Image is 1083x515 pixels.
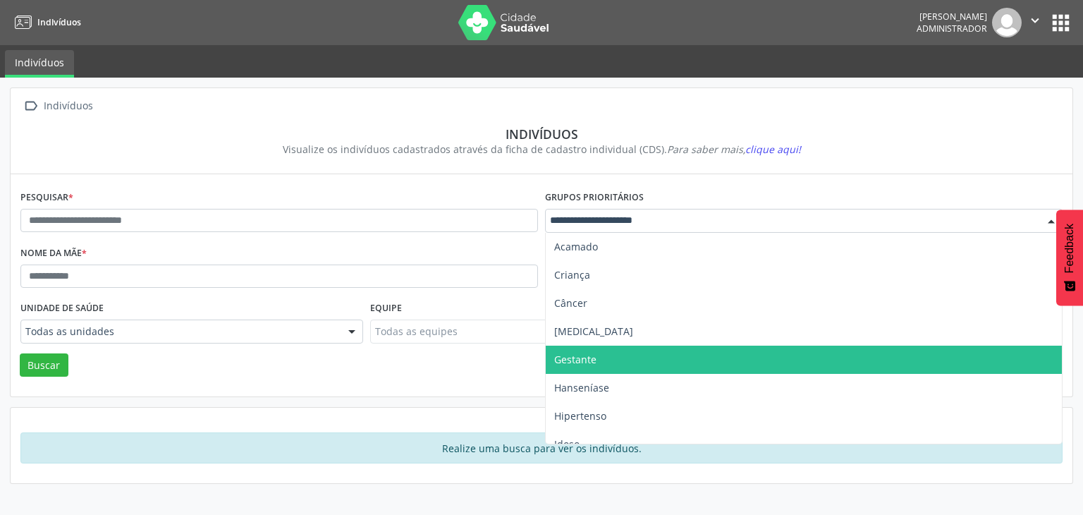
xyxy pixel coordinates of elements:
i: Para saber mais, [667,143,801,156]
i:  [1027,13,1043,28]
i:  [20,96,41,116]
span: Criança [554,268,590,281]
span: Câncer [554,296,587,310]
span: Hanseníase [554,381,609,394]
span: [MEDICAL_DATA] [554,325,633,338]
label: Pesquisar [20,187,73,209]
button: Buscar [20,353,68,377]
span: Todas as unidades [25,325,334,339]
div: Visualize os indivíduos cadastrados através da ficha de cadastro individual (CDS). [30,142,1053,157]
label: Unidade de saúde [20,298,104,320]
span: clique aqui! [745,143,801,156]
span: Gestante [554,353,596,366]
label: Nome da mãe [20,243,87,265]
span: Feedback [1063,224,1076,273]
label: Equipe [370,298,402,320]
button: Feedback - Mostrar pesquisa [1056,210,1083,305]
a:  Indivíduos [20,96,95,116]
div: Indivíduos [41,96,95,116]
div: [PERSON_NAME] [917,11,987,23]
a: Indivíduos [5,50,74,78]
img: img [992,8,1022,37]
span: Idoso [554,437,580,451]
span: Acamado [554,240,598,253]
div: Realize uma busca para ver os indivíduos. [20,432,1063,464]
button:  [1022,8,1048,37]
div: Indivíduos [30,126,1053,142]
span: Hipertenso [554,409,606,423]
span: Administrador [917,23,987,35]
label: Grupos prioritários [545,187,644,209]
button: apps [1048,11,1073,35]
span: Indivíduos [37,16,81,28]
a: Indivíduos [10,11,81,34]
